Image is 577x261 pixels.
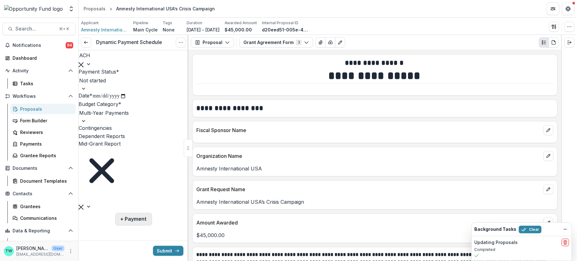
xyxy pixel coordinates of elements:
span: Workflows [13,94,66,99]
a: Grantee Reports [10,150,76,161]
p: Amount Awarded [196,219,541,226]
button: Options [176,37,186,47]
div: Grantees [20,203,71,210]
div: Remove Mid-Grant Report [79,147,125,194]
div: Clear selected options [79,60,84,68]
a: Dashboard [3,53,76,63]
p: Amnesty International USA’s Crisis Campaign [196,198,553,206]
button: Notifications94 [3,40,76,50]
div: Clear selected options [79,203,84,210]
button: View Attached Files [316,37,326,47]
p: [PERSON_NAME] [16,245,49,252]
div: Proposals [20,106,71,112]
button: Edit as form [335,37,345,47]
span: Search... [15,26,55,32]
div: Form Builder [20,117,71,124]
button: Get Help [562,3,574,15]
p: User [52,246,64,251]
button: delete [562,239,569,246]
p: $45,000.00 [225,26,252,33]
p: Amnesty International USA [196,165,553,172]
p: Main Cycle [133,26,158,33]
div: Ti Wilhelm [5,249,12,253]
button: PDF view [549,37,559,47]
div: ⌘ + K [58,25,70,32]
button: More [67,247,74,255]
p: None [163,26,175,33]
p: Internal Proposal ID [262,20,298,26]
a: Proposals [81,4,108,13]
button: Plaintext view [539,37,549,47]
button: edit [543,151,553,161]
div: Dashboard [13,55,71,61]
p: Awarded Amount [225,20,257,26]
button: Partners [547,3,559,15]
div: Document Templates [20,178,71,184]
a: Document Templates [10,176,76,186]
span: Contacts [13,191,66,197]
span: 94 [66,42,73,48]
img: Opportunity Fund logo [4,5,63,13]
p: $45,000.00 [196,231,553,239]
a: Payments [10,139,76,149]
button: Open Data & Reporting [3,226,76,236]
label: Date [79,92,92,99]
a: Tasks [10,78,76,89]
label: Contingencies [79,125,112,131]
label: Dependent Reports [79,133,125,139]
button: + Payment [115,213,152,225]
p: d20eed51-005e-4525-8888-6732c2a89ec6 [262,26,309,33]
a: Dashboard [10,238,76,249]
button: Dismiss [562,225,569,233]
button: Expand right [564,37,574,47]
div: Proposals [84,5,106,12]
button: edit [543,125,553,135]
a: Grantees [10,201,76,212]
button: Clear [519,226,542,233]
label: Payment Status [79,69,119,75]
p: Applicant [81,20,99,26]
button: Search... [3,23,76,35]
button: Submit [153,246,183,256]
a: Proposals [10,104,76,114]
h2: Background Tasks [474,227,516,232]
button: Open entity switcher [67,3,76,15]
div: Communications [20,215,71,221]
p: Tags [163,20,172,26]
button: edit [543,184,553,194]
h3: Dynamic Payment Schedule [96,39,162,45]
label: Budget Category [79,101,121,107]
button: Open Workflows [3,91,76,101]
button: Proposal [191,37,234,47]
span: Activity [13,68,66,74]
p: Duration [187,20,202,26]
div: Reviewers [20,129,71,136]
p: [EMAIL_ADDRESS][DOMAIN_NAME] [16,252,64,257]
span: Data & Reporting [13,228,66,234]
span: Mid-Grant Report [79,141,121,147]
button: Open Contacts [3,189,76,199]
button: edit [543,218,553,228]
div: Grantee Reports [20,152,71,159]
p: Organization Name [196,152,541,160]
p: Fiscal Sponsor Name [196,126,541,134]
p: Pipeline [133,20,148,26]
div: Amnesty International USA’s Crisis Campaign [116,5,215,12]
button: Open Documents [3,163,76,173]
button: Open Activity [3,66,76,76]
p: Completed [474,247,569,253]
div: Dashboard [20,240,71,247]
span: Documents [13,166,66,171]
div: Tasks [20,80,71,87]
a: Form Builder [10,115,76,126]
nav: breadcrumb [81,4,217,13]
h2: Updating Proposals [474,240,518,245]
span: Notifications [13,43,66,48]
div: Payments [20,141,71,147]
a: Reviewers [10,127,76,137]
button: Grant Agreement Form3 [239,37,313,47]
p: [DATE] - [DATE] [187,26,220,33]
a: Amnesty International USA [81,26,128,33]
a: Communications [10,213,76,223]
